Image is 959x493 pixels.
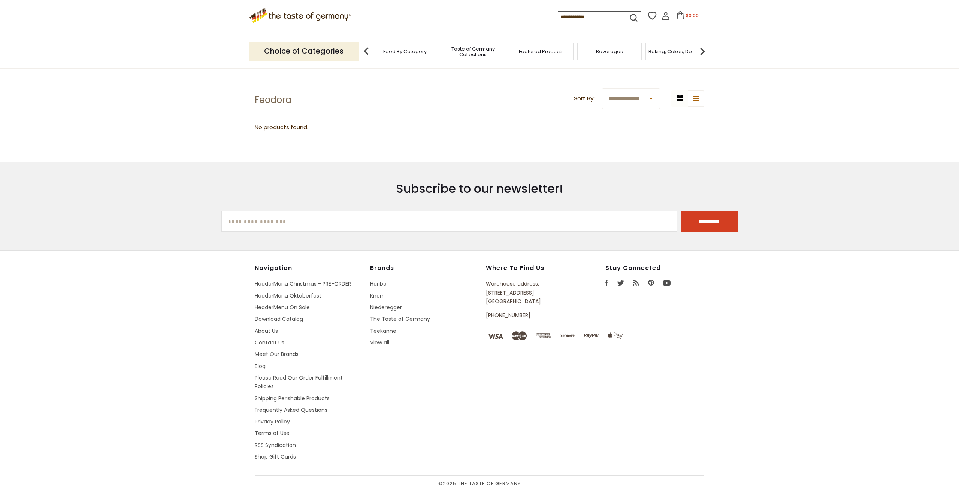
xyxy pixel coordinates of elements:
[486,264,571,272] h4: Where to find us
[255,406,327,414] a: Frequently Asked Questions
[255,395,330,402] a: Shipping Perishable Products
[370,339,389,346] a: View all
[370,315,430,323] a: The Taste of Germany
[255,94,291,106] h1: Feodora
[255,362,266,370] a: Blog
[255,327,278,335] a: About Us
[370,292,384,299] a: Knorr
[255,418,290,425] a: Privacy Policy
[383,49,427,54] a: Food By Category
[695,44,710,59] img: next arrow
[255,429,290,437] a: Terms of Use
[519,49,564,54] a: Featured Products
[255,292,321,299] a: HeaderMenu Oktoberfest
[255,480,704,488] span: © 2025 The Taste of Germany
[596,49,623,54] a: Beverages
[255,350,299,358] a: Meet Our Brands
[255,123,704,132] div: No products found.
[249,42,359,60] p: Choice of Categories
[648,49,707,54] a: Baking, Cakes, Desserts
[359,44,374,59] img: previous arrow
[574,94,595,103] label: Sort By:
[370,327,396,335] a: Teekanne
[255,315,303,323] a: Download Catalog
[443,46,503,57] a: Taste of Germany Collections
[255,453,296,460] a: Shop Gift Cards
[370,304,402,311] a: Niederegger
[255,304,310,311] a: HeaderMenu On Sale
[370,280,387,287] a: Haribo
[605,264,704,272] h4: Stay Connected
[486,280,571,306] p: Warehouse address: [STREET_ADDRESS] [GEOGRAPHIC_DATA]
[255,374,343,390] a: Please Read Our Order Fulfillment Policies
[255,280,351,287] a: HeaderMenu Christmas - PRE-ORDER
[671,11,703,22] button: $0.00
[255,441,296,449] a: RSS Syndication
[255,339,284,346] a: Contact Us
[486,311,571,320] p: [PHONE_NUMBER]
[370,264,478,272] h4: Brands
[221,181,738,196] h3: Subscribe to our newsletter!
[255,264,363,272] h4: Navigation
[686,12,699,19] span: $0.00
